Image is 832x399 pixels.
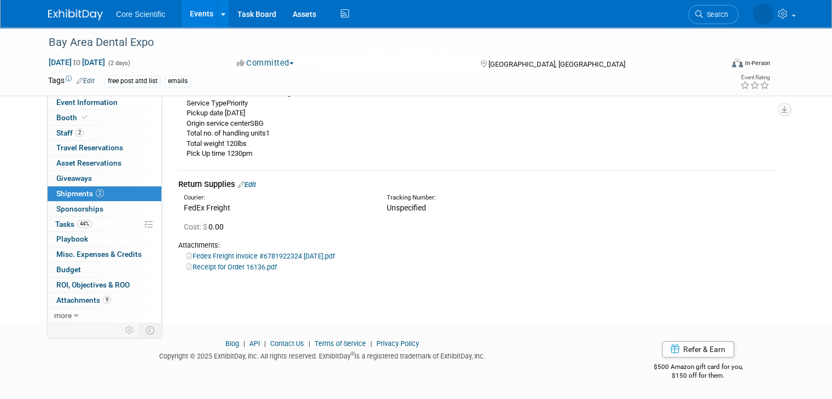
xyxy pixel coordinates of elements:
[77,77,95,85] a: Edit
[48,186,161,201] a: Shipments2
[187,263,277,271] a: Receipt for Order 16136.pdf
[56,280,130,289] span: ROI, Objectives & ROO
[178,179,776,190] div: Return Supplies
[184,222,228,231] span: 0.00
[56,234,88,243] span: Playbook
[104,75,161,87] div: free post attd list
[732,58,743,67] img: Format-Inperson.png
[48,171,161,186] a: Giveaways
[72,58,82,67] span: to
[56,159,121,167] span: Asset Reservations
[387,203,426,212] span: Unspecified
[48,232,161,247] a: Playbook
[376,339,419,348] a: Privacy Policy
[116,10,165,19] span: Core Scientific
[184,222,208,231] span: Cost: $
[56,113,90,122] span: Booth
[612,355,784,380] div: $500 Amazon gift card for you,
[238,180,256,189] a: Edit
[184,202,370,213] div: FedEx Freight
[107,60,130,67] span: (2 days)
[488,60,625,68] span: [GEOGRAPHIC_DATA], [GEOGRAPHIC_DATA]
[688,5,738,24] a: Search
[48,202,161,216] a: Sponsorships
[48,156,161,171] a: Asset Reservations
[56,174,92,183] span: Giveaways
[48,308,161,323] a: more
[178,36,776,159] div: FedEx Pickup Confirmation—FedEx Freight [VEHICLE_IDENTIFICATION_NUMBER] Thank you for shipping wi...
[48,140,161,155] a: Travel Reservations
[48,349,596,361] div: Copyright © 2025 ExhibitDay, Inc. All rights reserved. ExhibitDay is a registered trademark of Ex...
[82,114,88,120] i: Booth reservation complete
[48,217,161,232] a: Tasks44%
[56,265,81,274] span: Budget
[48,75,95,87] td: Tags
[48,57,106,67] span: [DATE] [DATE]
[368,339,375,348] span: |
[178,240,776,250] div: Attachments:
[241,339,248,348] span: |
[351,351,354,357] sup: ®
[753,4,773,25] img: Rachel Wolff
[56,189,104,198] span: Shipments
[165,75,191,87] div: emails
[45,33,709,52] div: Bay Area Dental Expo
[315,339,366,348] a: Terms of Service
[48,247,161,262] a: Misc. Expenses & Credits
[261,339,269,348] span: |
[48,110,161,125] a: Booth
[249,339,260,348] a: API
[664,57,770,73] div: Event Format
[225,339,239,348] a: Blog
[48,126,161,140] a: Staff2
[55,220,92,228] span: Tasks
[387,193,624,202] div: Tracking Number:
[56,128,84,137] span: Staff
[48,278,161,292] a: ROI, Objectives & ROO
[56,143,123,152] span: Travel Reservations
[56,296,111,304] span: Attachments
[56,204,103,213] span: Sponsorships
[48,9,103,20] img: ExhibitDay
[56,98,118,107] span: Event Information
[184,193,370,202] div: Courier:
[703,10,728,19] span: Search
[270,339,304,348] a: Contact Us
[54,311,72,320] span: more
[306,339,313,348] span: |
[56,250,142,259] span: Misc. Expenses & Credits
[48,293,161,308] a: Attachments9
[662,341,734,357] a: Refer & Earn
[187,252,335,260] a: Fedex Freight invoice #6781922324 [DATE].pdf
[96,189,104,197] span: 2
[48,262,161,277] a: Budget
[740,75,770,80] div: Event Rating
[139,323,162,337] td: Toggle Event Tabs
[77,220,92,228] span: 44%
[75,128,84,137] span: 2
[744,59,770,67] div: In-Person
[103,296,111,304] span: 9
[233,57,298,69] button: Committed
[120,323,139,337] td: Personalize Event Tab Strip
[48,95,161,110] a: Event Information
[612,371,784,380] div: $150 off for them.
